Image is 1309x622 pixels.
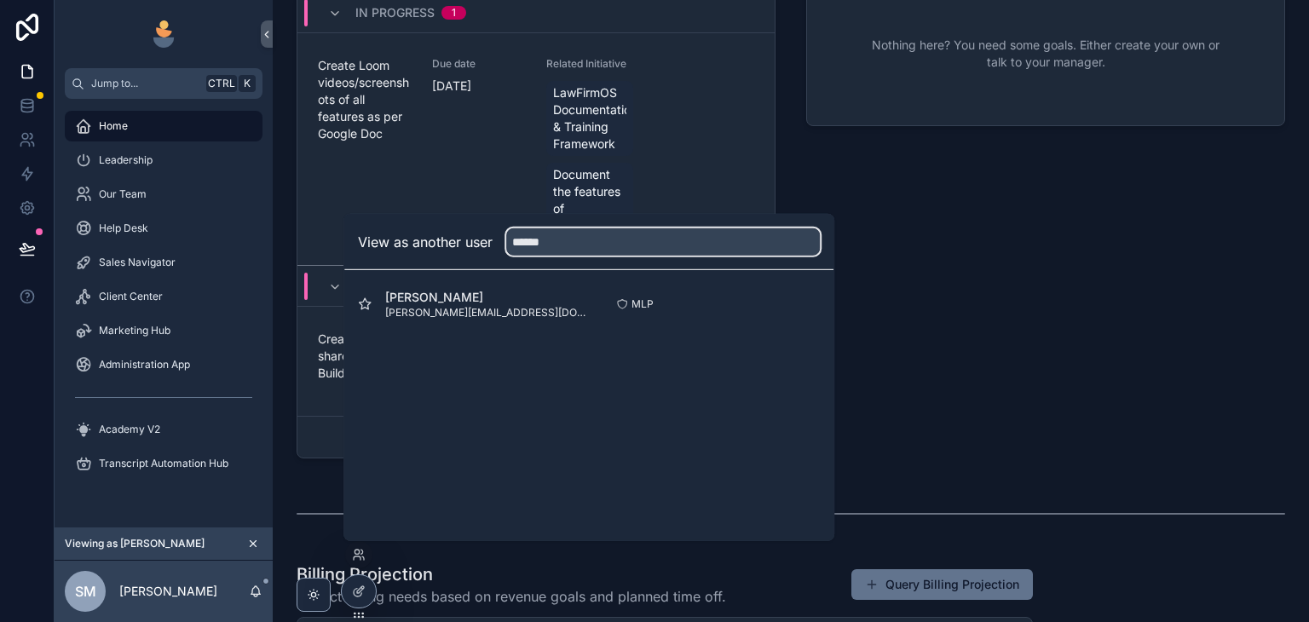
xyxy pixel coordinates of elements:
[553,84,626,153] span: LawFirmOS Documentation & Training Framework
[631,297,654,311] span: MLP
[318,331,412,382] span: Create a shared "Billing Build" doc
[432,57,526,71] span: Due date
[297,586,726,607] span: Project billing needs based on revenue goals and planned time off.
[65,68,262,99] button: Jump to...CtrlK
[546,163,633,238] a: Document the features of LawFirmOS
[75,581,96,602] span: SM
[65,349,262,380] a: Administration App
[385,289,589,306] span: [PERSON_NAME]
[65,213,262,244] a: Help Desk
[318,57,412,142] span: Create Loom videos/screenshots of all features as per Google Doc
[65,145,262,176] a: Leadership
[65,247,262,278] a: Sales Navigator
[65,414,262,445] a: Academy V2
[553,166,626,234] span: Document the features of LawFirmOS
[355,4,435,21] span: In Progress
[119,583,217,600] p: [PERSON_NAME]
[851,569,1033,600] button: Query Billing Projection
[546,57,640,71] span: Related Initiative
[65,448,262,479] a: Transcript Automation Hub
[91,77,199,90] span: Jump to...
[99,153,153,167] span: Leadership
[99,187,147,201] span: Our Team
[99,324,170,337] span: Marketing Hub
[99,290,163,303] span: Client Center
[99,256,176,269] span: Sales Navigator
[65,315,262,346] a: Marketing Hub
[99,423,160,436] span: Academy V2
[99,457,228,470] span: Transcript Automation Hub
[65,179,262,210] a: Our Team
[546,81,633,156] a: LawFirmOS Documentation & Training Framework
[240,77,254,90] span: K
[452,6,456,20] div: 1
[385,306,589,320] span: [PERSON_NAME][EMAIL_ADDRESS][DOMAIN_NAME]
[297,33,775,266] a: Create Loom videos/screenshots of all features as per Google DocDue date[DATE]Related InitiativeL...
[297,307,775,475] a: Create a shared "Billing Build" docDue date[DATE]Related CasesFoBloRelated InitiativeStand up Law...
[297,562,726,586] h1: Billing Projection
[99,358,190,371] span: Administration App
[206,75,237,92] span: Ctrl
[432,78,471,95] p: [DATE]
[65,111,262,141] a: Home
[65,281,262,312] a: Client Center
[862,37,1230,71] span: Nothing here? You need some goals. Either create your own or talk to your manager.
[99,119,128,133] span: Home
[55,99,273,501] div: scrollable content
[65,537,205,550] span: Viewing as [PERSON_NAME]
[99,222,148,235] span: Help Desk
[150,20,177,48] img: App logo
[358,232,493,252] h2: View as another user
